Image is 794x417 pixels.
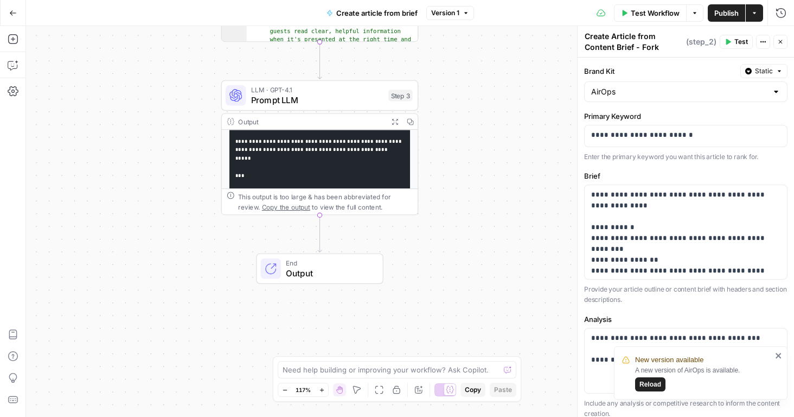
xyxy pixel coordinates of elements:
div: Output [238,117,383,127]
span: Prompt LLM [251,93,383,106]
button: Static [740,64,787,78]
div: EndOutput [221,254,419,284]
span: Test [734,37,748,47]
button: Create article from brief [320,4,424,22]
button: Reload [635,377,665,391]
g: Edge from step_2 to step_3 [318,42,322,79]
label: Brand Kit [584,66,736,77]
span: Publish [714,8,739,18]
label: Brief [584,170,787,181]
span: Create article from brief [336,8,418,18]
button: Publish [708,4,745,22]
div: Step 3 [388,90,413,101]
span: Paste [494,385,512,395]
span: Static [755,66,773,76]
div: This output is too large & has been abbreviated for review. to view the full content. [238,192,412,212]
textarea: Create Article from Content Brief - Fork [585,31,683,53]
label: Analysis [584,314,787,325]
p: Provide your article outline or content brief with headers and section descriptions. [584,284,787,305]
button: close [775,351,783,360]
span: 117% [296,386,311,394]
label: Primary Keyword [584,111,787,122]
span: New version available [635,355,703,365]
span: Output [286,267,372,279]
button: Paste [490,383,516,397]
p: Enter the primary keyword you want this article to rank for. [584,151,787,162]
span: Version 1 [431,8,459,18]
span: LLM · GPT-4.1 [251,85,383,95]
span: Copy the output [262,203,310,211]
span: Reload [639,380,661,389]
span: Test Workflow [631,8,680,18]
input: AirOps [591,86,767,97]
span: Copy [465,385,481,395]
button: Version 1 [426,6,474,20]
div: A new version of AirOps is available. [635,365,772,391]
g: Edge from step_3 to end [318,215,322,252]
button: Copy [460,383,485,397]
span: End [286,258,372,268]
button: Test Workflow [614,4,686,22]
span: ( step_2 ) [686,36,716,47]
button: Test [720,35,753,49]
